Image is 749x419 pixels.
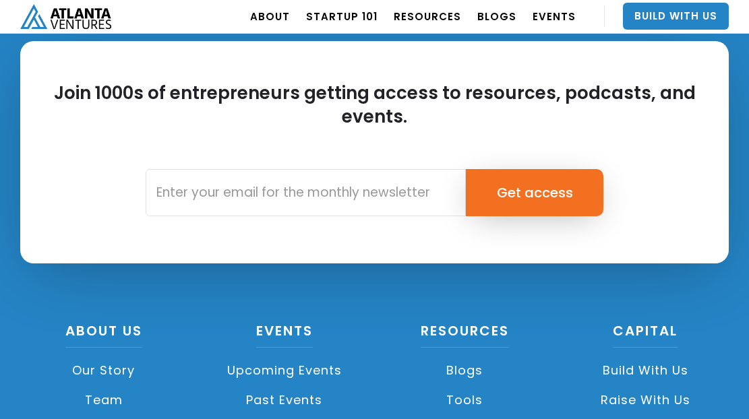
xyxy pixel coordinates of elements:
a: Our Story [20,356,187,385]
a: About US [65,321,142,348]
a: Build with us [562,356,729,385]
a: Raise with Us [562,385,729,415]
a: Build With Us [623,3,729,30]
a: Team [20,385,187,415]
a: Tools [382,385,549,415]
h2: Join 1000s of entrepreneurs getting access to resources, podcasts, and events. [47,82,702,152]
a: Events [256,321,313,348]
a: CAPITAL [613,321,678,348]
input: Get access [466,169,603,216]
input: Enter your email for the monthly newsletter [146,169,467,216]
a: Resources [421,321,509,348]
a: Blogs [382,356,549,385]
a: Past Events [201,385,368,415]
form: Email Form [146,169,604,216]
a: Upcoming Events [201,356,368,385]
